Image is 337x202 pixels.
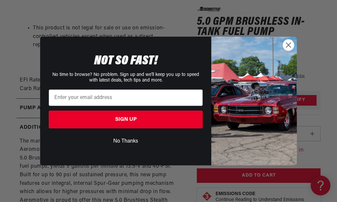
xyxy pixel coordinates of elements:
[49,111,203,128] button: SIGN UP
[52,72,199,83] span: No time to browse? No problem. Sign up and we'll keep you up to speed with latest deals, tech tip...
[283,39,294,51] button: Close dialog
[49,135,203,148] button: No Thanks
[49,89,203,106] input: Enter your email address
[211,37,297,165] img: 85cdd541-2605-488b-b08c-a5ee7b438a35.jpeg
[94,54,158,68] span: NOT SO FAST!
